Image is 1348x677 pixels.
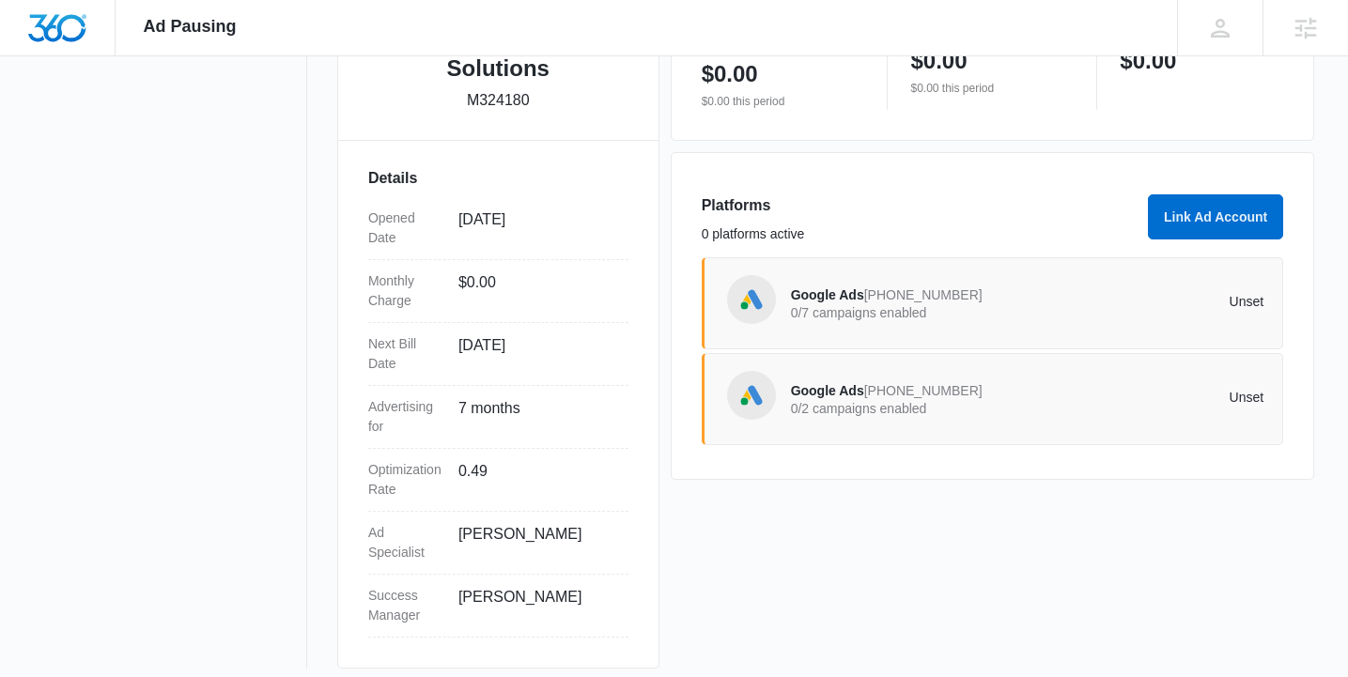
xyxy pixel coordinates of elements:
dd: 7 months [458,397,613,437]
div: Ad Specialist[PERSON_NAME] [368,512,628,575]
div: Optimization Rate0.49 [368,449,628,512]
p: $0.00 this period [702,93,865,110]
dt: Optimization Rate [368,460,443,500]
dt: Ad Specialist [368,523,443,562]
img: Google Ads [737,285,766,314]
div: Monthly Charge$0.00 [368,260,628,323]
p: Unset [1027,391,1263,404]
dd: 0.49 [458,460,613,500]
span: [PHONE_NUMBER] [864,383,983,398]
a: Google AdsGoogle Ads[PHONE_NUMBER]0/7 campaigns enabledUnset [702,257,1284,349]
dd: [PERSON_NAME] [458,586,613,625]
button: Link Ad Account [1148,194,1283,239]
h3: Platforms [702,194,1138,217]
dt: Opened Date [368,208,443,248]
p: 0/7 campaigns enabled [791,306,1028,319]
dt: Success Manager [368,586,443,625]
dd: [DATE] [458,208,613,248]
dt: Monthly Charge [368,271,443,311]
span: Google Ads [791,383,864,398]
p: Unset [1027,295,1263,308]
p: $0.00 [910,46,967,76]
div: Next Bill Date[DATE] [368,323,628,386]
p: $0.00 this period [910,80,1074,97]
p: M324180 [467,89,530,112]
span: Google Ads [791,287,864,302]
dd: $0.00 [458,271,613,311]
div: Success Manager[PERSON_NAME] [368,575,628,638]
dt: Next Bill Date [368,334,443,374]
p: 0 platforms active [702,224,1138,244]
a: Google AdsGoogle Ads[PHONE_NUMBER]0/2 campaigns enabledUnset [702,353,1284,445]
dd: [PERSON_NAME] [458,523,613,562]
dt: Advertising for [368,397,443,437]
span: [PHONE_NUMBER] [864,287,983,302]
dd: [DATE] [458,334,613,374]
h3: Details [368,167,628,190]
img: Google Ads [737,381,766,409]
p: $0.00 [702,59,758,89]
p: 0/2 campaigns enabled [791,402,1028,415]
div: Advertising for7 months [368,386,628,449]
p: $0.00 [1120,46,1176,76]
div: Opened Date[DATE] [368,197,628,260]
span: Ad Pausing [144,17,237,37]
